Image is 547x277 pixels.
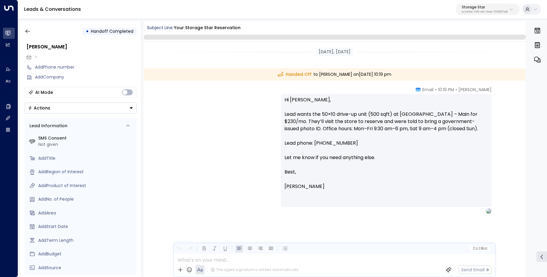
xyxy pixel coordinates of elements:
[174,25,241,31] div: Your Storage Star Reservation
[38,183,134,189] div: AddProduct of Interest
[486,208,491,214] img: PETE SIAPERAS
[458,87,492,93] span: [PERSON_NAME]
[38,265,134,271] div: AddSource
[471,246,490,251] button: Cc|Bcc
[462,11,508,13] p: bc340fee-f559-48fc-84eb-70f3f6817ad8
[35,54,37,60] span: -
[278,71,312,78] span: Handed Off
[35,74,137,80] div: AddCompany
[25,103,137,113] button: Actions
[422,87,434,93] span: Email
[456,4,520,15] button: Storage Starbc340fee-f559-48fc-84eb-70f3f6817ad8
[35,89,53,95] div: AI Mode
[24,6,81,13] a: Leads & Conversations
[86,26,89,37] div: •
[38,141,134,148] div: Not given
[147,25,173,31] span: Subject Line:
[144,68,526,81] div: to [PERSON_NAME] on [DATE] 10:19 pm
[473,246,487,251] span: Cc Bcc
[38,210,134,216] div: AddArea
[479,246,480,251] span: |
[38,135,134,141] label: SMS Consent
[38,155,134,162] div: AddTitle
[211,267,299,272] div: The agent signature is added automatically
[91,28,133,34] span: Handoff Completed
[284,96,488,168] p: Hi [PERSON_NAME], Lead wants the 50×10 drive-up unit (500 sqft) at [GEOGRAPHIC_DATA] – Main for $...
[26,43,137,51] div: [PERSON_NAME]
[38,196,134,202] div: AddNo. of People
[28,105,50,111] div: Actions
[438,87,454,93] span: 10:19 PM
[284,168,296,176] span: Best,
[284,183,325,190] span: [PERSON_NAME]
[176,245,183,252] button: Undo
[186,245,194,252] button: Redo
[494,87,506,99] img: 120_headshot.jpg
[38,237,134,244] div: AddTerm Length
[27,123,67,129] div: Lead Information
[38,223,134,230] div: AddStart Date
[435,87,437,93] span: •
[455,87,457,93] span: •
[316,48,353,56] div: [DATE], [DATE]
[38,169,134,175] div: AddRegion of Interest
[25,103,137,113] div: Button group with a nested menu
[38,251,134,257] div: AddBudget
[462,5,508,9] p: Storage Star
[35,64,137,70] div: AddPhone number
